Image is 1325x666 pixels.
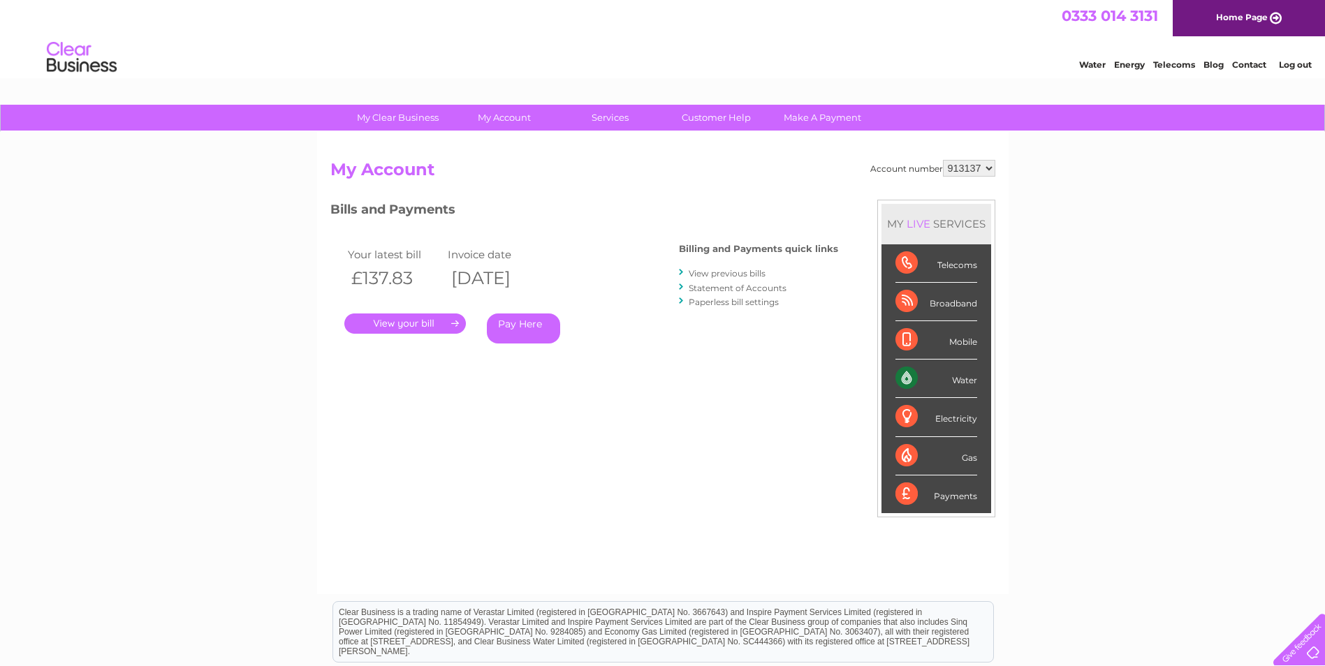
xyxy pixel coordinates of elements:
[333,8,993,68] div: Clear Business is a trading name of Verastar Limited (registered in [GEOGRAPHIC_DATA] No. 3667643...
[895,244,977,283] div: Telecoms
[765,105,880,131] a: Make A Payment
[881,204,991,244] div: MY SERVICES
[1232,59,1266,70] a: Contact
[870,160,995,177] div: Account number
[330,160,995,186] h2: My Account
[895,398,977,436] div: Electricity
[344,313,466,334] a: .
[344,264,445,293] th: £137.83
[904,217,933,230] div: LIVE
[552,105,668,131] a: Services
[895,437,977,475] div: Gas
[1153,59,1195,70] a: Telecoms
[444,245,545,264] td: Invoice date
[330,200,838,224] h3: Bills and Payments
[340,105,455,131] a: My Clear Business
[689,268,766,279] a: View previous bills
[659,105,774,131] a: Customer Help
[679,244,838,254] h4: Billing and Payments quick links
[1062,7,1158,24] a: 0333 014 3131
[446,105,562,131] a: My Account
[895,283,977,321] div: Broadband
[689,297,779,307] a: Paperless bill settings
[895,321,977,360] div: Mobile
[1279,59,1312,70] a: Log out
[1114,59,1145,70] a: Energy
[46,36,117,79] img: logo.png
[895,360,977,398] div: Water
[895,475,977,513] div: Payments
[1079,59,1106,70] a: Water
[1203,59,1224,70] a: Blog
[344,245,445,264] td: Your latest bill
[487,313,560,343] a: Pay Here
[444,264,545,293] th: [DATE]
[689,283,786,293] a: Statement of Accounts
